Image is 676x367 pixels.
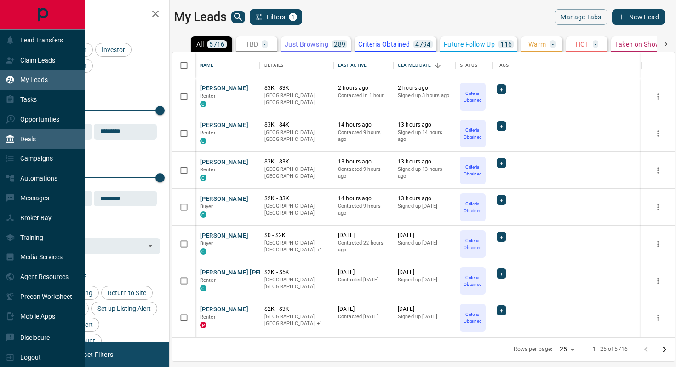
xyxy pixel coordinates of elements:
button: [PERSON_NAME] [200,84,248,93]
p: Criteria Obtained [461,90,485,104]
span: + [500,85,503,94]
h1: My Leads [174,10,227,24]
p: 4794 [415,41,431,47]
p: [DATE] [398,232,451,239]
button: more [651,274,665,288]
p: Just Browsing [285,41,328,47]
p: Criteria Obtained [461,200,485,214]
p: $0 - $2K [264,232,329,239]
p: Toronto [264,239,329,254]
p: Contacted 9 hours ago [338,166,389,180]
div: Last Active [333,52,393,78]
p: Warm [528,41,546,47]
p: 289 [334,41,345,47]
div: condos.ca [200,175,206,181]
span: Buyer [200,240,213,246]
p: Contacted 9 hours ago [338,203,389,217]
p: Contacted 9 hours ago [338,129,389,143]
div: Name [195,52,260,78]
p: [DATE] [338,305,389,313]
p: 13 hours ago [398,158,451,166]
p: Toronto [264,313,329,327]
div: + [497,232,506,242]
p: All [196,41,204,47]
span: Renter [200,93,216,99]
p: Contacted in 1 hour [338,92,389,99]
button: more [651,90,665,104]
p: $2K - $5K [264,268,329,276]
p: - [595,41,596,47]
button: [PERSON_NAME] [200,232,248,240]
div: condos.ca [200,101,206,107]
button: more [651,163,665,177]
p: Signed up [DATE] [398,239,451,247]
p: 13 hours ago [338,158,389,166]
p: Contacted [DATE] [338,276,389,284]
p: Signed up 3 hours ago [398,92,451,99]
div: Status [460,52,477,78]
p: $3K - $3K [264,84,329,92]
div: condos.ca [200,138,206,144]
p: Criteria Obtained [461,163,485,177]
p: $3K - $4K [264,121,329,129]
span: Renter [200,130,216,136]
h2: Filters [29,9,160,20]
p: TBD [246,41,258,47]
p: 13 hours ago [398,195,451,203]
span: 1 [290,14,296,20]
span: Buyer [200,204,213,210]
button: [PERSON_NAME] [200,195,248,204]
p: - [552,41,554,47]
button: more [651,237,665,251]
p: 13 hours ago [398,121,451,129]
span: Renter [200,314,216,320]
div: Tags [492,52,641,78]
p: Criteria Obtained [461,274,485,288]
button: [PERSON_NAME] [200,121,248,130]
span: Return to Site [104,289,149,297]
div: + [497,268,506,279]
p: 2 hours ago [398,84,451,92]
div: + [497,158,506,168]
p: Criteria Obtained [461,127,485,140]
button: Manage Tabs [555,9,607,25]
p: Taken on Showings [615,41,673,47]
div: condos.ca [200,248,206,255]
span: + [500,122,503,131]
p: Criteria Obtained [461,237,485,251]
span: Renter [200,277,216,283]
div: Name [200,52,214,78]
button: Filters1 [250,9,303,25]
p: [GEOGRAPHIC_DATA], [GEOGRAPHIC_DATA] [264,203,329,217]
p: - [264,41,265,47]
button: more [651,200,665,214]
button: Open [144,239,157,252]
span: + [500,269,503,278]
span: + [500,232,503,241]
button: more [651,127,665,140]
p: 116 [500,41,512,47]
button: [PERSON_NAME] [PERSON_NAME] [200,268,298,277]
span: + [500,158,503,168]
p: Criteria Obtained [461,311,485,325]
p: Signed up [DATE] [398,203,451,210]
p: 14 hours ago [338,195,389,203]
span: Set up Listing Alert [94,305,154,312]
div: condos.ca [200,211,206,218]
div: Details [260,52,333,78]
p: [GEOGRAPHIC_DATA], [GEOGRAPHIC_DATA] [264,276,329,291]
p: [GEOGRAPHIC_DATA], [GEOGRAPHIC_DATA] [264,129,329,143]
p: 1–25 of 5716 [593,345,628,353]
button: Reset Filters [70,347,119,362]
div: Investor [95,43,132,57]
span: + [500,195,503,204]
p: $2K - $3K [264,195,329,203]
p: HOT [576,41,589,47]
div: + [497,121,506,131]
div: condos.ca [200,285,206,291]
div: 25 [556,343,578,356]
div: + [497,195,506,205]
div: Set up Listing Alert [91,302,157,315]
p: Contacted 22 hours ago [338,239,389,254]
p: $2K - $3K [264,305,329,313]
